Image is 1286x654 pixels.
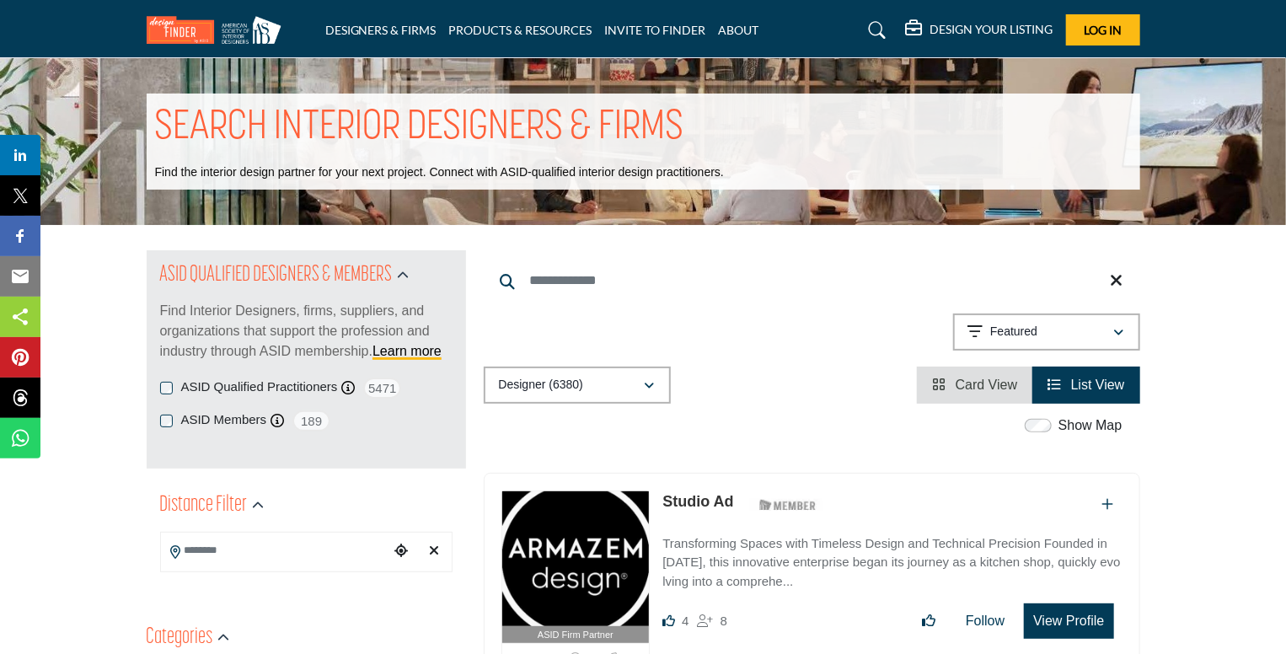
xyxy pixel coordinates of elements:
p: Featured [990,324,1037,340]
div: Choose your current location [388,533,414,570]
p: Find Interior Designers, firms, suppliers, and organizations that support the profession and indu... [160,301,453,362]
h2: ASID QUALIFIED DESIGNERS & MEMBERS [160,260,393,291]
a: View Card [932,378,1017,392]
button: Designer (6380) [484,367,671,404]
span: ASID Firm Partner [538,628,614,642]
a: ASID Firm Partner [502,491,650,644]
input: Search Keyword [484,260,1140,301]
input: Search Location [161,534,388,567]
a: INVITE TO FINDER [605,23,706,37]
li: List View [1032,367,1139,404]
input: ASID Qualified Practitioners checkbox [160,382,173,394]
span: 189 [292,410,330,432]
p: Studio Ad [662,490,733,513]
a: Studio Ad [662,493,733,510]
li: Card View [917,367,1032,404]
span: 5471 [363,378,401,399]
span: List View [1071,378,1125,392]
p: Transforming Spaces with Timeless Design and Technical Precision Founded in [DATE], this innovati... [662,534,1122,592]
i: Likes [662,614,675,627]
div: Clear search location [422,533,447,570]
div: DESIGN YOUR LISTING [906,20,1053,40]
button: Featured [953,314,1140,351]
a: View List [1048,378,1124,392]
img: ASID Members Badge Icon [750,495,826,516]
p: Find the interior design partner for your next project. Connect with ASID-qualified interior desi... [155,164,724,181]
a: PRODUCTS & RESOURCES [449,23,592,37]
h2: Categories [147,623,213,653]
p: Designer (6380) [499,377,583,394]
span: 8 [721,614,727,628]
a: Learn more [372,344,442,358]
img: Site Logo [147,16,290,44]
a: Transforming Spaces with Timeless Design and Technical Precision Founded in [DATE], this innovati... [662,524,1122,592]
a: ABOUT [719,23,759,37]
span: 4 [682,614,689,628]
button: Like listing [911,604,946,638]
input: ASID Members checkbox [160,415,173,427]
span: Log In [1084,23,1122,37]
label: Show Map [1058,415,1123,436]
button: Log In [1066,14,1140,46]
span: Card View [956,378,1018,392]
a: Add To List [1102,497,1114,512]
h1: SEARCH INTERIOR DESIGNERS & FIRMS [155,102,684,154]
label: ASID Qualified Practitioners [181,378,338,397]
img: Studio Ad [502,491,650,626]
h2: Distance Filter [160,490,248,521]
div: Followers [698,611,727,631]
button: Follow [955,604,1015,638]
a: DESIGNERS & FIRMS [325,23,437,37]
a: Search [852,17,897,44]
label: ASID Members [181,410,267,430]
button: View Profile [1024,603,1113,639]
h5: DESIGN YOUR LISTING [930,22,1053,37]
